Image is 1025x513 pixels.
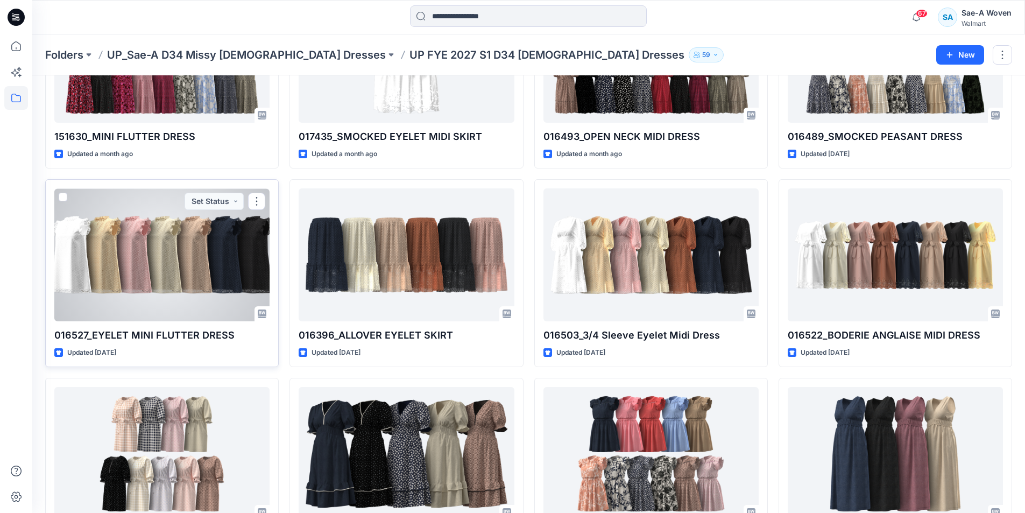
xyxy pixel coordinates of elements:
[409,47,684,62] p: UP FYE 2027 S1 D34 [DEMOGRAPHIC_DATA] Dresses
[54,129,270,144] p: 151630_MINI FLUTTER DRESS
[67,347,116,359] p: Updated [DATE]
[54,188,270,321] a: 016527_EYELET MINI FLUTTER DRESS
[45,47,83,62] a: Folders
[801,347,850,359] p: Updated [DATE]
[299,188,514,321] a: 016396_ALLOVER EYELET SKIRT
[543,129,759,144] p: 016493_OPEN NECK MIDI DRESS
[788,188,1003,321] a: 016522_BODERIE ANGLAISE MIDI DRESS
[962,6,1012,19] div: Sae-A Woven
[299,328,514,343] p: 016396_ALLOVER EYELET SKIRT
[788,328,1003,343] p: 016522_BODERIE ANGLAISE MIDI DRESS
[936,45,984,65] button: New
[938,8,957,27] div: SA
[543,188,759,321] a: 016503_3/4 Sleeve Eyelet Midi Dress
[54,328,270,343] p: 016527_EYELET MINI FLUTTER DRESS
[962,19,1012,27] div: Walmart
[556,149,622,160] p: Updated a month ago
[312,347,360,359] p: Updated [DATE]
[702,49,710,61] p: 59
[916,9,928,18] span: 67
[543,328,759,343] p: 016503_3/4 Sleeve Eyelet Midi Dress
[689,47,724,62] button: 59
[556,347,605,359] p: Updated [DATE]
[299,129,514,144] p: 017435_SMOCKED EYELET MIDI SKIRT
[107,47,386,62] a: UP_Sae-A D34 Missy [DEMOGRAPHIC_DATA] Dresses
[67,149,133,160] p: Updated a month ago
[788,129,1003,144] p: 016489_SMOCKED PEASANT DRESS
[801,149,850,160] p: Updated [DATE]
[312,149,377,160] p: Updated a month ago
